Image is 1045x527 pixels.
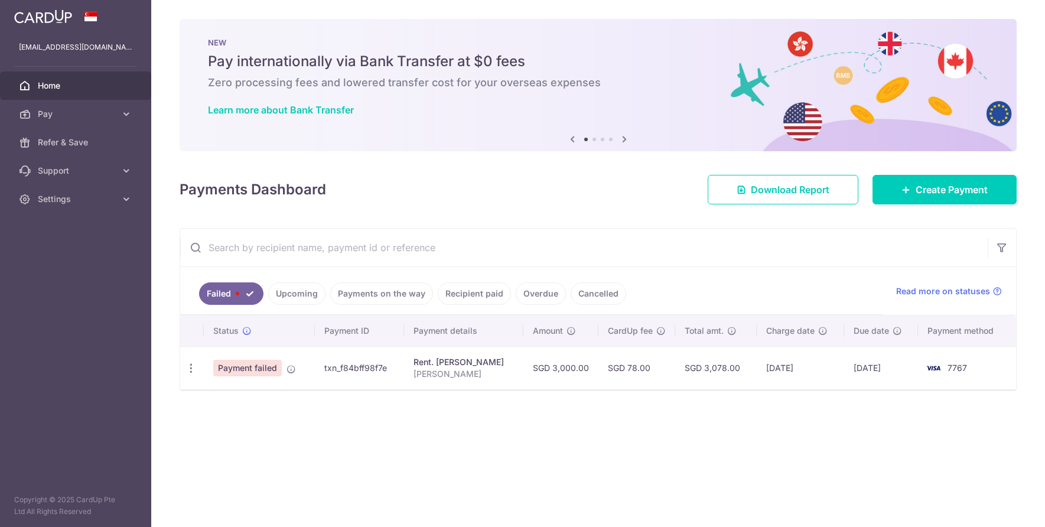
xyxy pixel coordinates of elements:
[38,80,116,92] span: Home
[948,363,967,373] span: 7767
[199,282,263,305] a: Failed
[598,346,675,389] td: SGD 78.00
[180,229,988,266] input: Search by recipient name, payment id or reference
[523,346,598,389] td: SGD 3,000.00
[918,315,1016,346] th: Payment method
[268,282,325,305] a: Upcoming
[14,9,72,24] img: CardUp
[916,183,988,197] span: Create Payment
[708,175,858,204] a: Download Report
[751,183,829,197] span: Download Report
[38,136,116,148] span: Refer & Save
[38,165,116,177] span: Support
[330,282,433,305] a: Payments on the way
[873,175,1017,204] a: Create Payment
[208,76,988,90] h6: Zero processing fees and lowered transfer cost for your overseas expenses
[38,193,116,205] span: Settings
[608,325,653,337] span: CardUp fee
[685,325,724,337] span: Total amt.
[208,104,354,116] a: Learn more about Bank Transfer
[38,108,116,120] span: Pay
[208,38,988,47] p: NEW
[844,346,918,389] td: [DATE]
[438,282,511,305] a: Recipient paid
[213,325,239,337] span: Status
[757,346,845,389] td: [DATE]
[896,285,1002,297] a: Read more on statuses
[516,282,566,305] a: Overdue
[315,315,404,346] th: Payment ID
[766,325,815,337] span: Charge date
[896,285,990,297] span: Read more on statuses
[208,52,988,71] h5: Pay internationally via Bank Transfer at $0 fees
[404,315,523,346] th: Payment details
[854,325,889,337] span: Due date
[180,179,326,200] h4: Payments Dashboard
[571,282,626,305] a: Cancelled
[19,41,132,53] p: [EMAIL_ADDRESS][DOMAIN_NAME]
[414,356,514,368] div: Rent. [PERSON_NAME]
[180,19,1017,151] img: Bank transfer banner
[675,346,757,389] td: SGD 3,078.00
[315,346,404,389] td: txn_f84bff98f7e
[414,368,514,380] p: [PERSON_NAME]
[533,325,563,337] span: Amount
[213,360,282,376] span: Payment failed
[922,361,945,375] img: Bank Card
